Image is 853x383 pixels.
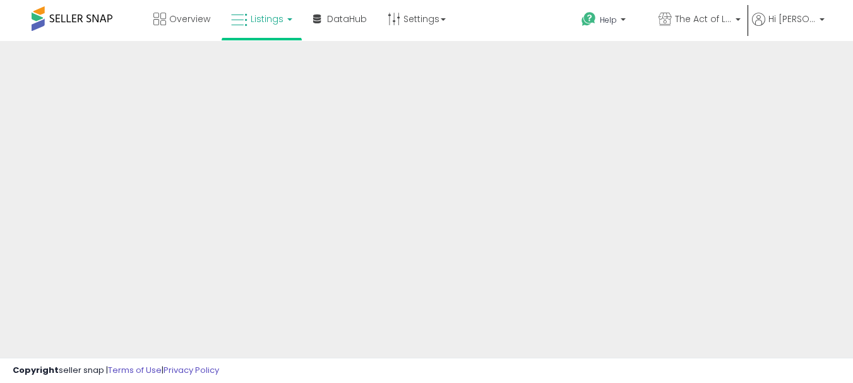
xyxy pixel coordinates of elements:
[251,13,283,25] span: Listings
[581,11,597,27] i: Get Help
[571,2,647,41] a: Help
[13,364,59,376] strong: Copyright
[752,13,825,41] a: Hi [PERSON_NAME]
[768,13,816,25] span: Hi [PERSON_NAME]
[108,364,162,376] a: Terms of Use
[164,364,219,376] a: Privacy Policy
[13,365,219,377] div: seller snap | |
[169,13,210,25] span: Overview
[600,15,617,25] span: Help
[327,13,367,25] span: DataHub
[675,13,732,25] span: The Act of Living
